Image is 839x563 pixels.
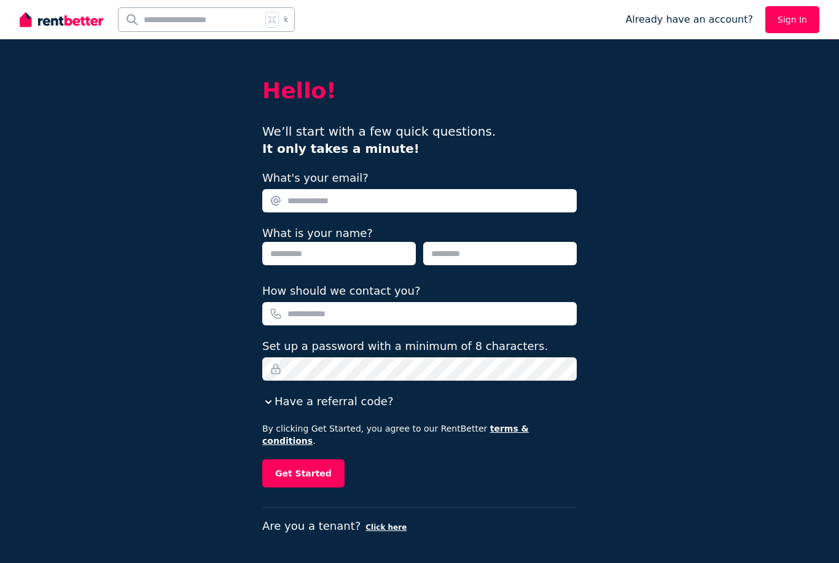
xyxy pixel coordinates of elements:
label: How should we contact you? [262,282,421,300]
b: It only takes a minute! [262,141,419,156]
button: Have a referral code? [262,393,393,410]
img: RentBetter [20,10,103,29]
span: Already have an account? [625,12,753,27]
span: We’ll start with a few quick questions. [262,124,496,156]
label: What's your email? [262,169,369,187]
a: Sign In [765,6,819,33]
p: Are you a tenant? [262,518,577,535]
button: Get Started [262,459,345,487]
p: By clicking Get Started, you agree to our RentBetter . [262,422,577,447]
span: k [284,15,288,25]
label: Set up a password with a minimum of 8 characters. [262,338,548,355]
button: Click here [365,522,407,532]
label: What is your name? [262,227,373,239]
h2: Hello! [262,79,577,103]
